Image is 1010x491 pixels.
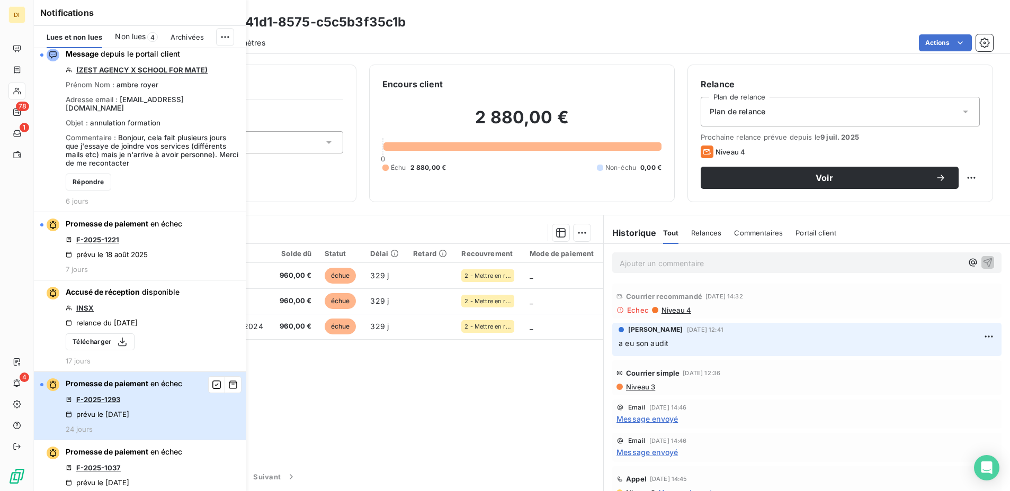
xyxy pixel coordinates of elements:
[628,325,683,334] span: [PERSON_NAME]
[705,293,743,299] span: [DATE] 14:32
[66,133,238,167] span: Bonjour, cela fait plusieurs jours que j'essaye de joindre vos services (différents mails etc) ma...
[66,250,148,259] div: prévu le 18 août 2025
[625,383,655,391] span: Niveau 3
[8,104,25,121] a: 78
[461,249,517,258] div: Recouvrement
[66,174,111,190] button: Répondre
[626,475,647,483] span: Appel
[626,369,680,377] span: Courrier simple
[66,379,148,388] span: Promesse de paiement
[716,148,745,156] span: Niveau 4
[47,33,102,41] span: Lues et non lues
[464,323,511,330] span: 2 - Mettre en recouvrement
[34,212,246,280] button: Promesse de paiement en échecF-2025-1221prévu le 18 août 20257 jours
[627,306,649,314] span: Echec
[66,410,129,419] div: prévu le [DATE]
[8,125,25,142] a: 1
[619,339,668,348] span: a eu son audit
[147,32,158,42] span: 4
[115,31,146,42] span: Non lues
[604,226,657,239] h6: Historique
[76,304,94,312] a: INSX
[34,280,246,372] button: Accusé de réception disponibleINSXrelance du [DATE]Télécharger17 jours
[240,466,309,488] button: Suivant
[150,447,182,456] span: en échec
[76,235,119,244] a: F-2025-1221
[150,219,182,228] span: en échec
[626,292,702,301] span: Courrier recommandé
[687,326,723,333] span: [DATE] 12:41
[66,478,129,487] div: prévu le [DATE]
[410,163,446,172] span: 2 880,00 €
[66,197,88,205] span: 6 jours
[974,455,999,480] div: Open Intercom Messenger
[66,287,140,296] span: Accusé de réception
[8,468,25,485] img: Logo LeanPay
[278,296,311,306] span: 960,00 €
[66,319,138,327] div: relance du [DATE]
[616,413,678,424] span: Message envoyé
[701,167,959,189] button: Voir
[370,322,389,331] span: 329 j
[117,80,158,89] span: ambre royer
[325,319,356,334] span: échue
[701,133,980,141] span: Prochaine relance prévue depuis le
[66,49,180,59] span: depuis le portail client
[325,293,356,309] span: échue
[16,102,29,111] span: 78
[76,395,120,404] a: F-2025-1293
[734,229,783,237] span: Commentaires
[8,6,25,23] div: DI
[93,13,406,32] h3: INSX - 56758129-66d8-41d1-8575-c5c5b3f35c1b
[66,95,239,112] div: Adresse email :
[796,229,836,237] span: Portail client
[76,463,121,472] a: F-2025-1037
[278,270,311,281] span: 960,00 €
[66,219,148,228] span: Promesse de paiement
[919,34,972,51] button: Actions
[660,306,691,314] span: Niveau 4
[530,271,533,280] span: _
[616,447,678,458] span: Message envoyé
[66,49,99,58] span: Message
[370,249,400,258] div: Délai
[713,174,935,182] span: Voir
[370,296,389,305] span: 329 j
[683,370,720,376] span: [DATE] 12:36
[413,249,449,258] div: Retard
[530,322,533,331] span: _
[701,78,980,90] h6: Relance
[370,271,389,280] span: 329 j
[20,123,29,132] span: 1
[40,6,239,19] h6: Notifications
[530,249,597,258] div: Mode de paiement
[650,476,687,482] span: [DATE] 14:45
[464,272,511,279] span: 2 - Mettre en recouvrement
[649,404,687,411] span: [DATE] 14:46
[66,265,88,274] span: 7 jours
[464,298,511,304] span: 2 - Mettre en recouvrement
[382,78,443,90] h6: Encours client
[90,119,160,127] span: annulation formation
[381,154,385,163] span: 0
[820,133,859,141] span: 9 juil. 2025
[691,229,721,237] span: Relances
[391,163,406,172] span: Échu
[325,249,358,258] div: Statut
[66,333,135,350] button: Télécharger
[66,357,91,365] span: 17 jours
[649,438,687,444] span: [DATE] 14:46
[628,404,645,411] span: Email
[278,249,311,258] div: Solde dû
[66,95,184,112] span: [EMAIL_ADDRESS][DOMAIN_NAME]
[66,425,93,433] span: 24 jours
[150,379,182,388] span: en échec
[66,119,160,127] div: Objet :
[640,163,662,172] span: 0,00 €
[325,268,356,284] span: échue
[34,42,246,212] button: Message depuis le portail client(ZEST AGENCY X SCHOOL FOR MATE)Prénom Nom : ambre royerAdresse em...
[171,33,204,41] span: Archivées
[628,438,645,444] span: Email
[66,133,239,167] div: Commentaire :
[76,66,208,74] a: (ZEST AGENCY X SCHOOL FOR MATE)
